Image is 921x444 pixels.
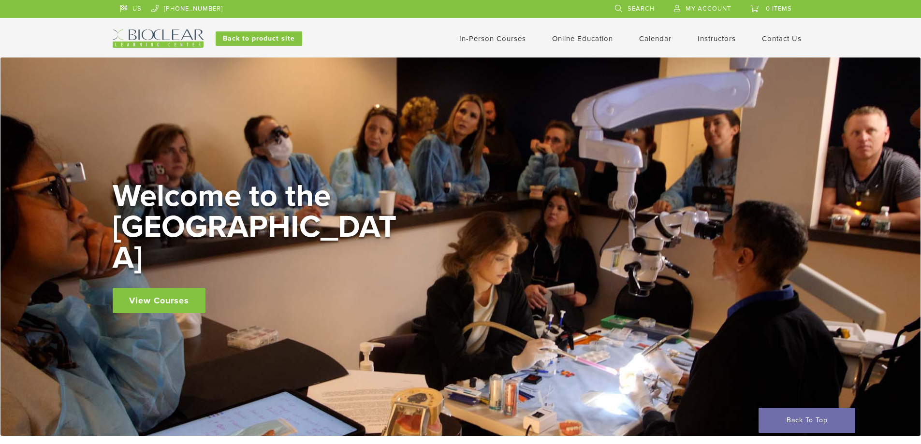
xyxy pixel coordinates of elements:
[216,31,302,46] a: Back to product site
[766,5,792,13] span: 0 items
[698,34,736,43] a: Instructors
[639,34,672,43] a: Calendar
[759,408,855,433] a: Back To Top
[762,34,802,43] a: Contact Us
[552,34,613,43] a: Online Education
[686,5,731,13] span: My Account
[113,181,403,273] h2: Welcome to the [GEOGRAPHIC_DATA]
[459,34,526,43] a: In-Person Courses
[628,5,655,13] span: Search
[113,288,205,313] a: View Courses
[113,29,204,48] img: Bioclear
